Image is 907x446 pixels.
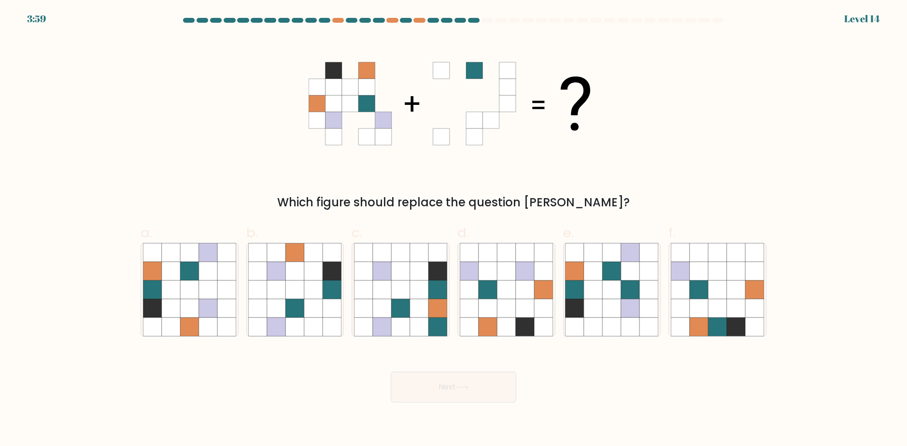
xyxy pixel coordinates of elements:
span: f. [668,223,675,242]
span: c. [352,223,362,242]
span: d. [457,223,469,242]
span: e. [563,223,574,242]
div: Level 14 [844,12,880,26]
button: Next [391,372,516,403]
div: 3:59 [27,12,46,26]
span: b. [246,223,258,242]
span: a. [141,223,152,242]
div: Which figure should replace the question [PERSON_NAME]? [146,194,761,211]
